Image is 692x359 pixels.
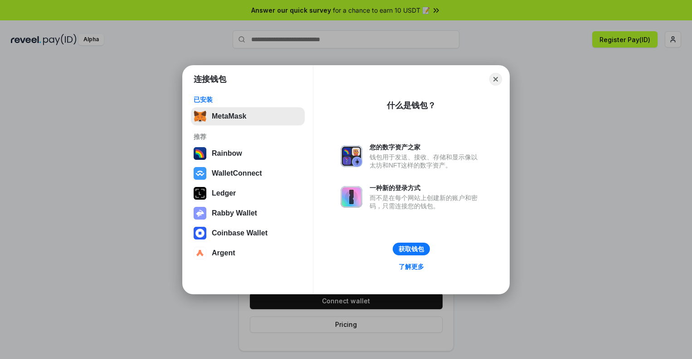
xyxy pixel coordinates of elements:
h1: 连接钱包 [194,74,226,85]
img: svg+xml,%3Csvg%20width%3D%2228%22%20height%3D%2228%22%20viewBox%3D%220%200%2028%2028%22%20fill%3D... [194,167,206,180]
img: svg+xml,%3Csvg%20width%3D%2228%22%20height%3D%2228%22%20viewBox%3D%220%200%2028%2028%22%20fill%3D... [194,247,206,259]
div: Ledger [212,189,236,197]
img: svg+xml,%3Csvg%20width%3D%22120%22%20height%3D%22120%22%20viewBox%3D%220%200%20120%20120%22%20fil... [194,147,206,160]
img: svg+xml,%3Csvg%20fill%3D%22none%22%20height%3D%2233%22%20viewBox%3D%220%200%2035%2033%22%20width%... [194,110,206,123]
div: MetaMask [212,112,246,120]
div: Coinbase Wallet [212,229,268,237]
a: 了解更多 [393,261,429,273]
div: 您的数字资产之家 [370,143,482,151]
div: 了解更多 [399,263,424,271]
button: Close [489,73,502,86]
button: Argent [191,244,305,262]
button: Coinbase Wallet [191,224,305,242]
div: 已安装 [194,96,302,104]
img: svg+xml,%3Csvg%20xmlns%3D%22http%3A%2F%2Fwww.w3.org%2F2000%2Fsvg%22%20fill%3D%22none%22%20viewBox... [341,145,362,167]
div: 什么是钱包？ [387,100,436,111]
button: Ledger [191,184,305,202]
button: MetaMask [191,107,305,125]
button: Rabby Wallet [191,204,305,222]
img: svg+xml,%3Csvg%20xmlns%3D%22http%3A%2F%2Fwww.w3.org%2F2000%2Fsvg%22%20width%3D%2228%22%20height%3... [194,187,206,200]
div: WalletConnect [212,169,262,177]
div: 一种新的登录方式 [370,184,482,192]
div: 获取钱包 [399,245,424,253]
img: svg+xml,%3Csvg%20xmlns%3D%22http%3A%2F%2Fwww.w3.org%2F2000%2Fsvg%22%20fill%3D%22none%22%20viewBox... [341,186,362,208]
div: Argent [212,249,235,257]
div: 推荐 [194,133,302,141]
button: Rainbow [191,144,305,163]
img: svg+xml,%3Csvg%20xmlns%3D%22http%3A%2F%2Fwww.w3.org%2F2000%2Fsvg%22%20fill%3D%22none%22%20viewBox... [194,207,206,220]
div: Rabby Wallet [212,209,257,217]
div: Rainbow [212,149,242,158]
button: WalletConnect [191,164,305,182]
div: 钱包用于发送、接收、存储和显示像以太坊和NFT这样的数字资产。 [370,153,482,169]
img: svg+xml,%3Csvg%20width%3D%2228%22%20height%3D%2228%22%20viewBox%3D%220%200%2028%2028%22%20fill%3D... [194,227,206,239]
button: 获取钱包 [393,243,430,255]
div: 而不是在每个网站上创建新的账户和密码，只需连接您的钱包。 [370,194,482,210]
